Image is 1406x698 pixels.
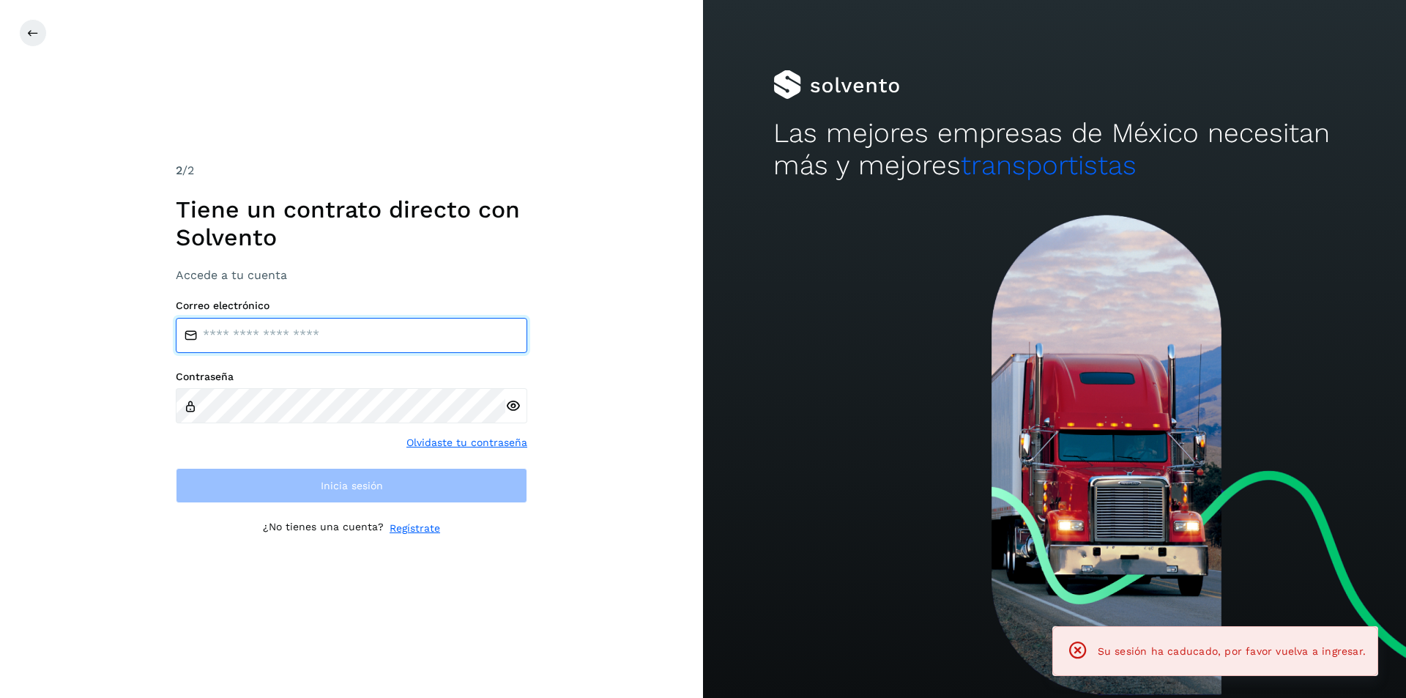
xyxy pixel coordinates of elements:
a: Regístrate [390,521,440,536]
span: 2 [176,163,182,177]
a: Olvidaste tu contraseña [406,435,527,450]
h1: Tiene un contrato directo con Solvento [176,196,527,252]
label: Contraseña [176,371,527,383]
button: Inicia sesión [176,468,527,503]
h3: Accede a tu cuenta [176,268,527,282]
label: Correo electrónico [176,300,527,312]
span: Inicia sesión [321,480,383,491]
span: transportistas [961,149,1137,181]
h2: Las mejores empresas de México necesitan más y mejores [773,117,1336,182]
p: ¿No tienes una cuenta? [263,521,384,536]
div: /2 [176,162,527,179]
span: Su sesión ha caducado, por favor vuelva a ingresar. [1098,645,1366,657]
